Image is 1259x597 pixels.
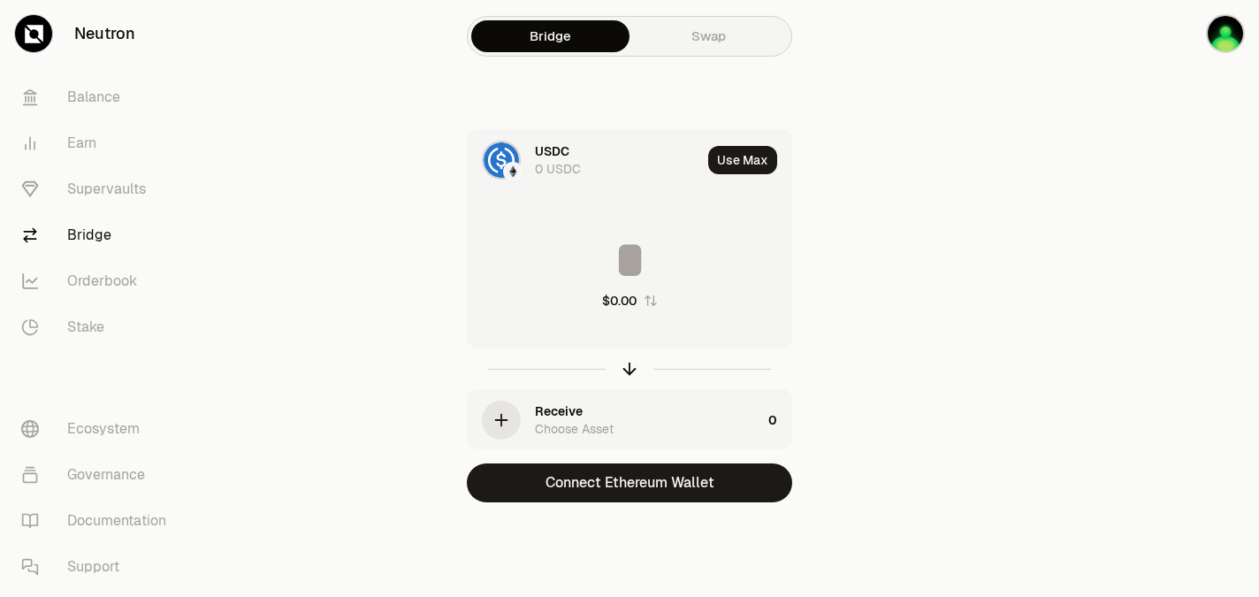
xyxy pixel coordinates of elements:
[484,142,519,178] img: USDC Logo
[535,160,581,178] div: 0 USDC
[768,390,791,450] div: 0
[629,20,788,52] a: Swap
[7,212,191,258] a: Bridge
[468,390,761,450] div: ReceiveChoose Asset
[471,20,629,52] a: Bridge
[535,142,569,160] div: USDC
[7,452,191,498] a: Governance
[602,292,637,310] div: $0.00
[708,146,777,174] button: Use Max
[7,304,191,350] a: Stake
[535,420,614,438] div: Choose Asset
[467,463,792,502] button: Connect Ethereum Wallet
[468,390,791,450] button: ReceiveChoose Asset0
[602,292,658,310] button: $0.00
[7,406,191,452] a: Ecosystem
[505,164,521,180] img: Ethereum Logo
[7,120,191,166] a: Earn
[7,166,191,212] a: Supervaults
[1206,14,1245,53] img: Pierp
[7,498,191,544] a: Documentation
[535,402,583,420] div: Receive
[7,258,191,304] a: Orderbook
[468,130,701,190] div: USDC LogoEthereum LogoUSDC0 USDC
[7,74,191,120] a: Balance
[7,544,191,590] a: Support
